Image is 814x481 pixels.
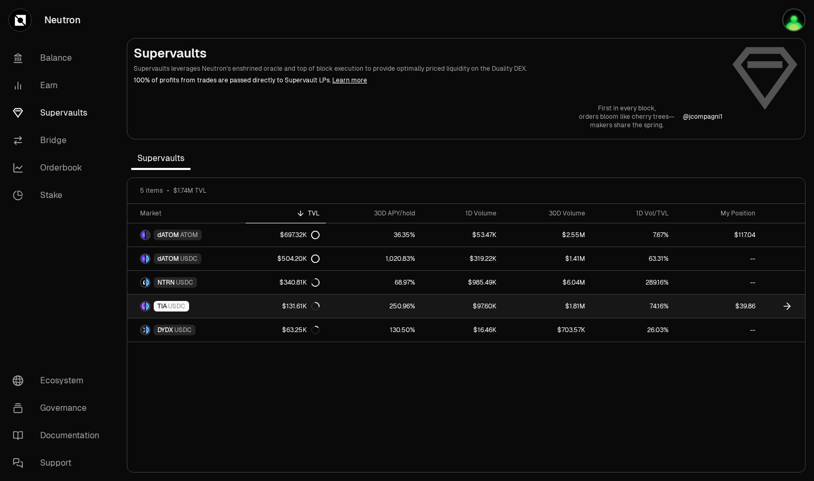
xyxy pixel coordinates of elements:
[422,271,503,294] a: $985.49K
[592,247,675,270] a: 63.31%
[326,318,422,342] a: 130.50%
[141,326,145,334] img: DYDX Logo
[252,209,320,218] div: TVL
[326,295,422,318] a: 250.96%
[141,254,145,263] img: dATOM Logo
[246,247,326,270] a: $504.20K
[503,318,592,342] a: $703.57K
[681,209,755,218] div: My Position
[180,254,198,263] span: USDC
[592,271,675,294] a: 289.16%
[127,295,246,318] a: TIA LogoUSDC LogoTIAUSDC
[127,223,246,247] a: dATOM LogoATOM LogodATOMATOM
[180,231,198,239] span: ATOM
[675,223,762,247] a: $117.04
[141,278,145,287] img: NTRN Logo
[579,104,675,129] a: First in every block,orders bloom like cherry trees—makers share the spring.
[4,44,114,72] a: Balance
[134,45,723,62] h2: Supervaults
[246,295,326,318] a: $131.61K
[579,112,675,121] p: orders bloom like cherry trees—
[675,271,762,294] a: --
[141,231,145,239] img: dATOM Logo
[428,209,497,218] div: 1D Volume
[246,318,326,342] a: $63.25K
[127,247,246,270] a: dATOM LogoUSDC LogodATOMUSDC
[422,223,503,247] a: $53.47K
[279,278,320,287] div: $340.81K
[277,254,320,263] div: $504.20K
[503,295,592,318] a: $1.81M
[683,112,723,121] a: @jcompagni1
[4,422,114,449] a: Documentation
[146,231,149,239] img: ATOM Logo
[592,223,675,247] a: 7.67%
[592,295,675,318] a: 74.16%
[176,278,193,287] span: USDC
[282,302,320,310] div: $131.61K
[675,247,762,270] a: --
[782,8,806,32] img: evilpixie (DROP)
[509,209,585,218] div: 30D Volume
[146,302,149,310] img: USDC Logo
[157,302,167,310] span: TIA
[146,278,149,287] img: USDC Logo
[157,326,173,334] span: DYDX
[579,104,675,112] p: First in every block,
[4,449,114,477] a: Support
[282,326,320,334] div: $63.25K
[127,318,246,342] a: DYDX LogoUSDC LogoDYDXUSDC
[422,247,503,270] a: $319.22K
[4,127,114,154] a: Bridge
[592,318,675,342] a: 26.03%
[422,295,503,318] a: $97.60K
[503,271,592,294] a: $6.04M
[326,271,422,294] a: 68.97%
[4,182,114,209] a: Stake
[157,278,175,287] span: NTRN
[146,254,149,263] img: USDC Logo
[173,186,207,195] span: $1.74M TVL
[4,394,114,422] a: Governance
[174,326,192,334] span: USDC
[246,271,326,294] a: $340.81K
[168,302,185,310] span: USDC
[127,271,246,294] a: NTRN LogoUSDC LogoNTRNUSDC
[157,231,179,239] span: dATOM
[134,64,723,73] p: Supervaults leverages Neutron's enshrined oracle and top of block execution to provide optimally ...
[4,72,114,99] a: Earn
[422,318,503,342] a: $16.46K
[246,223,326,247] a: $697.32K
[134,76,723,85] p: 100% of profits from trades are passed directly to Supervault LPs.
[4,154,114,182] a: Orderbook
[146,326,149,334] img: USDC Logo
[675,318,762,342] a: --
[332,209,415,218] div: 30D APY/hold
[503,223,592,247] a: $2.55M
[683,112,723,121] p: @ jcompagni1
[579,121,675,129] p: makers share the spring.
[140,186,163,195] span: 5 items
[675,295,762,318] a: $39.86
[326,223,422,247] a: 36.35%
[157,254,179,263] span: dATOM
[141,302,145,310] img: TIA Logo
[131,148,191,169] span: Supervaults
[4,367,114,394] a: Ecosystem
[280,231,320,239] div: $697.32K
[140,209,239,218] div: Market
[598,209,669,218] div: 1D Vol/TVL
[326,247,422,270] a: 1,020.83%
[4,99,114,127] a: Supervaults
[503,247,592,270] a: $1.41M
[332,76,367,84] a: Learn more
